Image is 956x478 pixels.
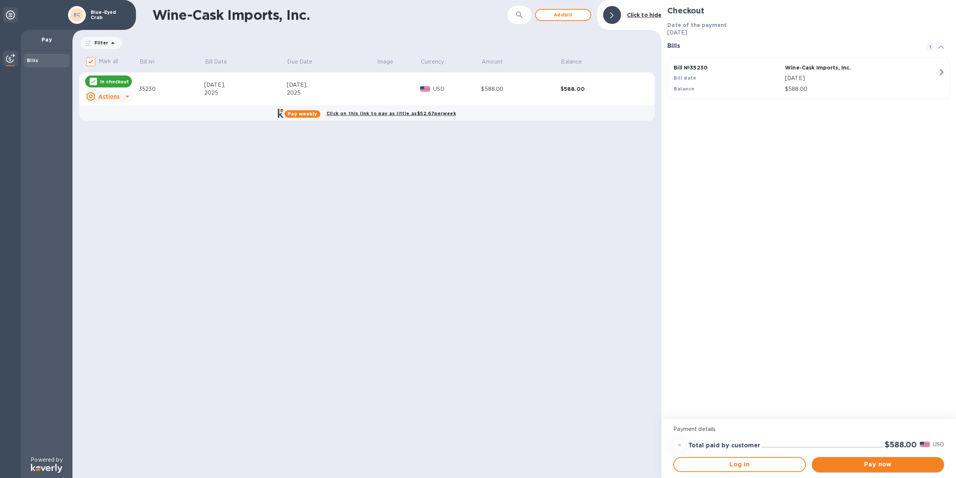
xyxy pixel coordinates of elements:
[481,85,560,93] div: $588.00
[433,85,481,93] p: USD
[667,58,950,99] button: Bill №35230Wine-Cask Imports, Inc.Bill date[DATE]Balance$588.00
[91,10,128,20] p: Blue-Eyed Crab
[673,457,806,472] button: Log in
[920,442,930,447] img: USD
[204,89,287,97] div: 2025
[98,93,119,99] u: Actions
[205,58,227,66] p: Bill Date
[542,10,584,19] span: Add bill
[27,58,38,63] b: Bills
[139,85,204,93] div: 35230
[204,81,287,89] div: [DATE],
[287,81,376,89] div: [DATE],
[287,58,312,66] p: Due Date
[673,439,685,451] div: =
[673,425,944,433] p: Payment details
[785,74,938,82] p: [DATE]
[885,440,917,449] h2: $588.00
[287,89,376,97] div: 2025
[100,78,129,85] p: In checkout
[561,58,582,66] p: Balance
[152,7,508,23] h1: Wine-Cask Imports, Inc.
[535,9,591,21] button: Addbill
[667,22,727,28] b: Date of the payment
[561,85,640,93] div: $588.00
[674,86,694,92] b: Balance
[140,58,165,66] span: Bill №
[812,457,944,472] button: Pay now
[31,456,62,464] p: Powered by
[674,75,696,81] b: Bill date
[31,464,62,473] img: Logo
[667,43,917,50] h3: Bills
[99,58,118,65] p: Mark all
[140,58,155,66] p: Bill №
[688,442,760,449] h3: Total paid by customer
[482,58,512,66] span: Amount
[420,86,430,92] img: USD
[561,58,592,66] span: Balance
[91,40,108,46] p: Filter
[818,460,938,469] span: Pay now
[482,58,503,66] p: Amount
[205,58,237,66] span: Bill Date
[785,85,938,93] p: $588.00
[667,6,950,15] h2: Checkout
[421,58,444,66] p: Currency
[680,460,799,469] span: Log in
[377,58,394,66] p: Image
[326,111,456,116] b: Click on this link to pay as little as $52.67 per week
[27,36,66,43] p: Pay
[288,111,317,117] b: Pay weekly
[926,43,935,52] span: 1
[933,441,944,448] p: USD
[785,64,893,71] p: Wine-Cask Imports, Inc.
[74,12,81,18] b: BC
[674,64,782,71] p: Bill № 35230
[287,58,322,66] span: Due Date
[627,12,662,18] b: Click to hide
[667,29,950,37] p: [DATE]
